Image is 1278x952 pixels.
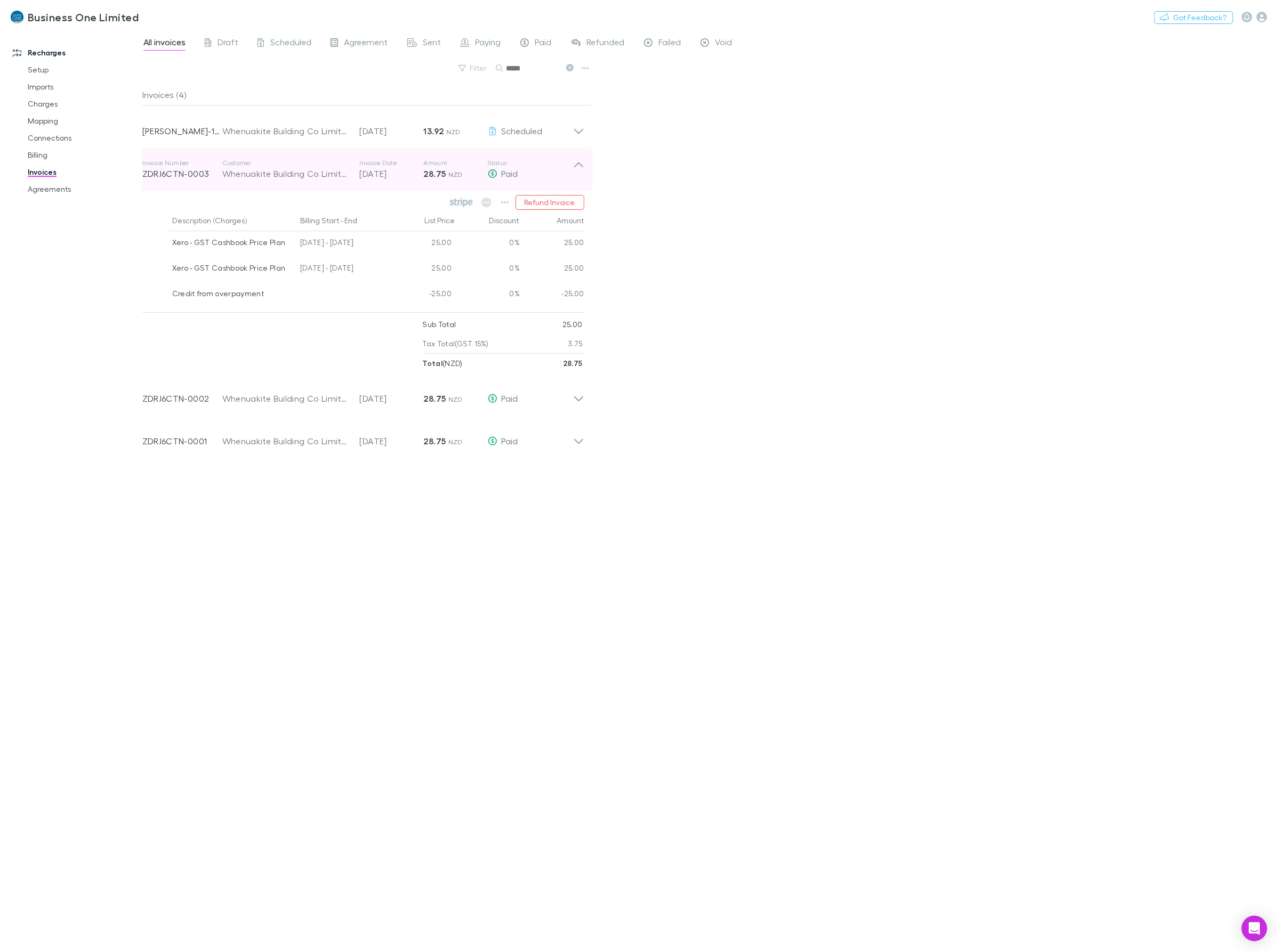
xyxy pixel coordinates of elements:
[476,37,501,51] span: Paying
[172,257,292,279] div: Xero - GST Cashbook Price Plan
[424,168,446,179] strong: 28.75
[535,37,552,51] span: Paid
[392,257,456,282] div: 25.00
[142,167,222,180] p: ZDRJ6CTN-0003
[716,37,733,51] span: Void
[143,37,186,51] span: All invoices
[502,436,518,446] span: Paid
[134,105,593,148] div: [PERSON_NAME]-1693Whenuakite Building Co Limited[DATE]13.92 NZDScheduled
[17,112,150,129] a: Mapping
[344,37,388,51] span: Agreement
[568,334,582,353] p: 3.75
[520,257,584,282] div: 25.00
[502,126,543,136] span: Scheduled
[446,128,461,136] span: NZD
[17,61,150,78] a: Setup
[563,359,583,368] strong: 28.75
[360,392,424,405] p: [DATE]
[296,257,392,282] div: [DATE] - [DATE]
[296,231,392,257] div: [DATE] - [DATE]
[520,282,584,308] div: -25.00
[423,37,441,51] span: Sent
[392,282,456,308] div: -25.00
[423,354,463,373] p: ( NZD )
[222,392,349,405] div: Whenuakite Building Co Limited
[17,78,150,95] a: Imports
[424,393,446,404] strong: 28.75
[423,359,443,368] strong: Total
[360,125,424,137] p: [DATE]
[1154,11,1233,24] button: Got Feedback?
[360,167,424,180] p: [DATE]
[516,195,584,210] button: Refund Invoice
[28,11,139,23] h3: Business One Limited
[587,37,625,51] span: Refunded
[17,129,150,147] a: Connections
[218,37,238,51] span: Draft
[502,168,518,178] span: Paid
[562,315,583,334] p: 25.00
[142,159,222,167] p: Invoice Number
[502,393,518,403] span: Paid
[424,159,488,167] p: Amount
[142,435,222,447] p: ZDRJ6CTN-0001
[659,37,681,51] span: Failed
[222,125,349,137] div: Whenuakite Building Co Limited
[360,435,424,447] p: [DATE]
[1242,916,1267,941] div: Open Intercom Messenger
[423,315,456,334] p: Sub Total
[134,148,593,191] div: Invoice NumberZDRJ6CTN-0003CustomerWhenuakite Building Co LimitedInvoice Date[DATE]Amount28.75 NZ...
[17,181,150,198] a: Agreements
[2,44,150,61] a: Recharges
[488,159,573,167] p: Status
[4,4,145,30] a: Business One Limited
[11,11,23,23] img: Business One Limited's Logo
[360,159,424,167] p: Invoice Date
[448,438,463,446] span: NZD
[520,231,584,257] div: 25.00
[270,37,311,51] span: Scheduled
[456,231,520,257] div: 0%
[423,334,489,353] p: Tax Total (GST 15%)
[172,231,292,254] div: Xero - GST Cashbook Price Plan
[448,170,463,178] span: NZD
[17,164,150,181] a: Invoices
[222,435,349,447] div: Whenuakite Building Co Limited
[424,126,444,136] strong: 13.92
[134,373,593,416] div: ZDRJ6CTN-0002Whenuakite Building Co Limited[DATE]28.75 NZDPaid
[424,436,446,446] strong: 28.75
[448,395,463,403] span: NZD
[134,416,593,458] div: ZDRJ6CTN-0001Whenuakite Building Co Limited[DATE]28.75 NZDPaid
[142,392,222,405] p: ZDRJ6CTN-0002
[17,95,150,112] a: Charges
[392,231,456,257] div: 25.00
[456,282,520,308] div: 0%
[453,62,494,75] button: Filter
[17,147,150,164] a: Billing
[222,167,349,180] div: Whenuakite Building Co Limited
[172,282,292,305] div: Credit from overpayment
[456,257,520,282] div: 0%
[222,159,349,167] p: Customer
[142,125,222,137] p: [PERSON_NAME]-1693
[479,195,494,210] span: Available when invoice is finalised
